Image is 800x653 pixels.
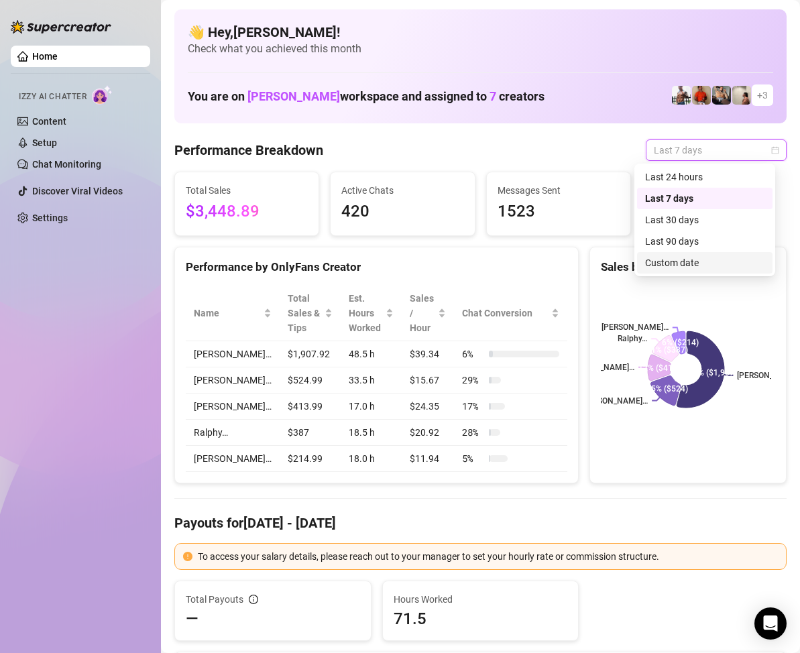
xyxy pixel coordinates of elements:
div: Last 90 days [645,234,764,249]
td: [PERSON_NAME]… [186,446,280,472]
span: Izzy AI Chatter [19,91,87,103]
span: Messages Sent [498,183,620,198]
td: $214.99 [280,446,341,472]
a: Home [32,51,58,62]
span: Hours Worked [394,592,568,607]
td: 33.5 h [341,367,402,394]
td: $20.92 [402,420,454,446]
td: $39.34 [402,341,454,367]
span: Active Chats [341,183,463,198]
td: $413.99 [280,394,341,420]
span: Total Sales [186,183,308,198]
text: [PERSON_NAME]… [581,396,648,406]
div: Custom date [645,255,764,270]
h1: You are on workspace and assigned to creators [188,89,545,104]
a: Setup [32,137,57,148]
td: $387 [280,420,341,446]
img: Ralphy [732,86,751,105]
td: [PERSON_NAME]… [186,367,280,394]
th: Chat Conversion [454,286,567,341]
span: Last 7 days [654,140,779,160]
td: [PERSON_NAME]… [186,394,280,420]
div: Sales by OnlyFans Creator [601,258,775,276]
span: + 3 [757,88,768,103]
span: 6 % [462,347,483,361]
div: To access your salary details, please reach out to your manager to set your hourly rate or commis... [198,549,778,564]
h4: Payouts for [DATE] - [DATE] [174,514,787,532]
img: logo-BBDzfeDw.svg [11,20,111,34]
div: Last 90 days [637,231,773,252]
span: $3,448.89 [186,199,308,225]
span: 1523 [498,199,620,225]
td: 48.5 h [341,341,402,367]
img: George [712,86,731,105]
td: $1,907.92 [280,341,341,367]
span: Name [194,306,261,320]
span: 17 % [462,399,483,414]
text: Ralphy… [618,335,648,344]
img: JUSTIN [672,86,691,105]
a: Discover Viral Videos [32,186,123,196]
span: 7 [490,89,496,103]
td: $15.67 [402,367,454,394]
text: [PERSON_NAME]… [567,363,634,372]
span: Sales / Hour [410,291,435,335]
td: $24.35 [402,394,454,420]
th: Name [186,286,280,341]
span: 5 % [462,451,483,466]
h4: 👋 Hey, [PERSON_NAME] ! [188,23,773,42]
div: Performance by OnlyFans Creator [186,258,567,276]
span: Check what you achieved this month [188,42,773,56]
a: Content [32,116,66,127]
div: Last 30 days [637,209,773,231]
div: Open Intercom Messenger [754,607,787,640]
img: Justin [692,86,711,105]
td: Ralphy… [186,420,280,446]
div: Last 7 days [637,188,773,209]
text: [PERSON_NAME]… [602,323,669,333]
span: 28 % [462,425,483,440]
span: Chat Conversion [462,306,549,320]
img: AI Chatter [92,85,113,105]
h4: Performance Breakdown [174,141,323,160]
div: Last 30 days [645,213,764,227]
span: [PERSON_NAME] [247,89,340,103]
td: $524.99 [280,367,341,394]
span: 29 % [462,373,483,388]
span: Total Sales & Tips [288,291,322,335]
span: Total Payouts [186,592,243,607]
th: Sales / Hour [402,286,454,341]
span: — [186,608,198,630]
td: [PERSON_NAME]… [186,341,280,367]
div: Last 24 hours [645,170,764,184]
div: Last 7 days [645,191,764,206]
a: Settings [32,213,68,223]
span: info-circle [249,595,258,604]
a: Chat Monitoring [32,159,101,170]
div: Last 24 hours [637,166,773,188]
span: 71.5 [394,608,568,630]
th: Total Sales & Tips [280,286,341,341]
td: 18.0 h [341,446,402,472]
td: $11.94 [402,446,454,472]
div: Custom date [637,252,773,274]
td: 18.5 h [341,420,402,446]
span: calendar [771,146,779,154]
td: 17.0 h [341,394,402,420]
span: 420 [341,199,463,225]
span: exclamation-circle [183,552,192,561]
div: Est. Hours Worked [349,291,384,335]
